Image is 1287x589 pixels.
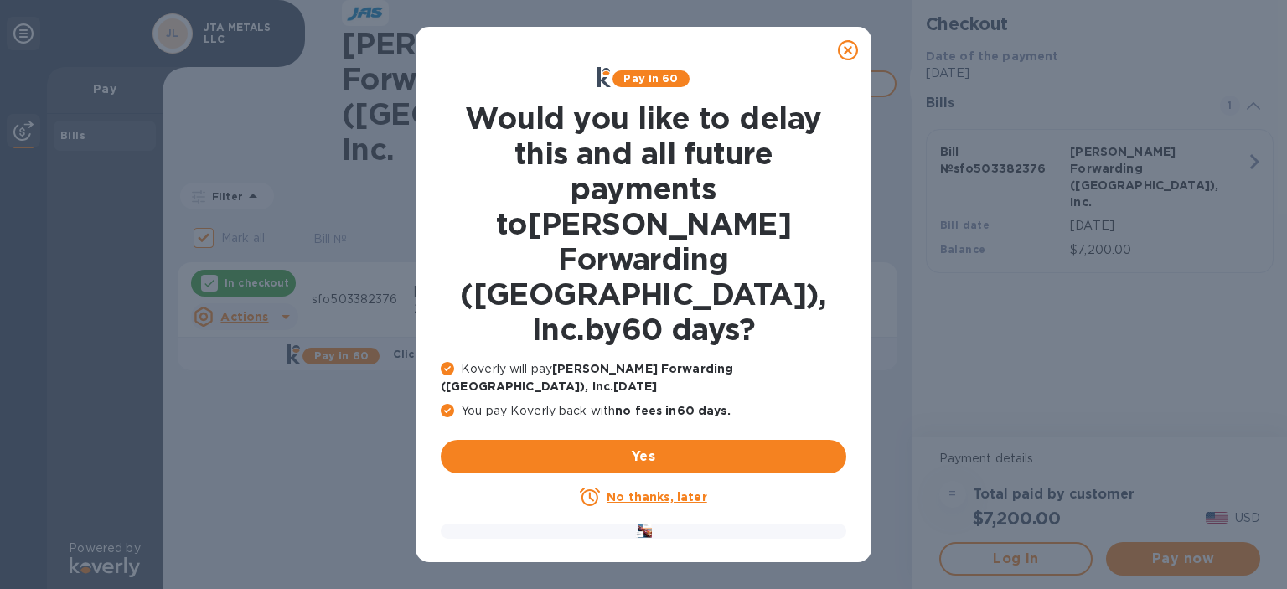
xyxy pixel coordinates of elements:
p: You pay Koverly back with [441,402,846,420]
u: No thanks, later [607,490,706,504]
h1: Would you like to delay this and all future payments to [PERSON_NAME] Forwarding ([GEOGRAPHIC_DAT... [441,101,846,347]
span: Yes [454,447,833,467]
p: Koverly will pay [441,360,846,395]
button: Yes [441,440,846,473]
b: Pay in 60 [623,72,678,85]
b: no fees in 60 days . [615,404,730,417]
b: [PERSON_NAME] Forwarding ([GEOGRAPHIC_DATA]), Inc. [DATE] [441,362,733,393]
